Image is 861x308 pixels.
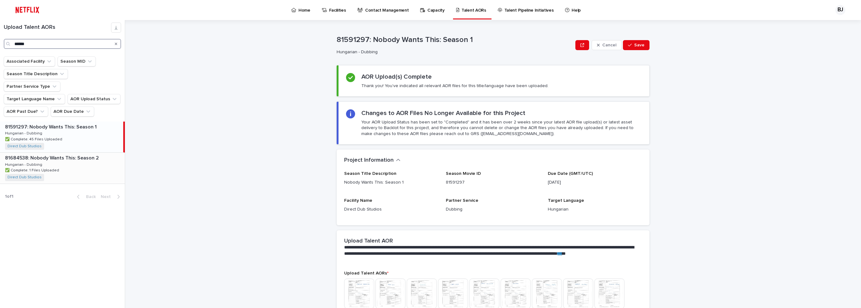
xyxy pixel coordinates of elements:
[4,56,55,66] button: Associated Facility
[835,5,845,15] div: BJ
[8,175,42,180] a: Direct Dub Studios
[634,43,644,47] span: Save
[446,198,478,203] span: Partner Service
[5,167,60,173] p: ✅ Complete: 1 Files Uploaded
[548,198,584,203] span: Target Language
[548,179,642,186] p: [DATE]
[51,107,94,117] button: AOR Due Date
[361,109,525,117] h2: Changes to AOR Files No Longer Available for this Project
[58,56,96,66] button: Season MID
[344,171,396,176] span: Season Title Description
[446,206,540,213] p: Dubbing
[5,161,43,167] p: Hungarian - Dubbing
[5,136,64,142] p: ✅ Complete: 45 Files Uploaded
[361,119,642,137] p: Your AOR Upload Status has been set to "Completed" and it has been over 2 weeks since your latest...
[4,69,68,79] button: Season Title Description
[623,40,650,50] button: Save
[4,24,111,31] h1: Upload Talent AORs
[344,157,400,164] button: Project Information
[5,154,100,161] p: 81684538: Nobody Wants This: Season 2
[13,4,42,16] img: ifQbXi3ZQGMSEF7WDB7W
[344,179,438,186] p: Nobody Wants This: Season 1
[344,238,393,245] h2: Upload Talent AOR
[548,206,642,213] p: Hungarian
[602,43,616,47] span: Cancel
[4,81,60,91] button: Partner Service Type
[592,40,622,50] button: Cancel
[101,195,115,199] span: Next
[344,206,438,213] p: Direct Dub Studios
[68,94,120,104] button: AOR Upload Status
[446,171,481,176] span: Season Movie ID
[8,144,42,149] a: Direct Dub Studios
[4,39,121,49] input: Search
[337,35,573,44] p: 81591297: Nobody Wants This: Season 1
[344,271,389,275] span: Upload Talent AORs
[548,171,593,176] span: Due Date (GMT/UTC)
[361,83,548,89] p: Thank you! You've indicated all relevant AOR files for this title/language have been uploaded.
[344,157,394,164] h2: Project Information
[361,73,432,81] h2: AOR Upload(s) Complete
[5,130,43,136] p: Hungarian - Dubbing
[72,194,98,200] button: Back
[82,195,96,199] span: Back
[344,198,372,203] span: Facility Name
[4,107,48,117] button: AOR Past Due?
[4,94,65,104] button: Target Language Name
[446,179,540,186] p: 81591297
[98,194,125,200] button: Next
[5,123,98,130] p: 81591297: Nobody Wants This: Season 1
[337,50,570,55] p: Hungarian - Dubbing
